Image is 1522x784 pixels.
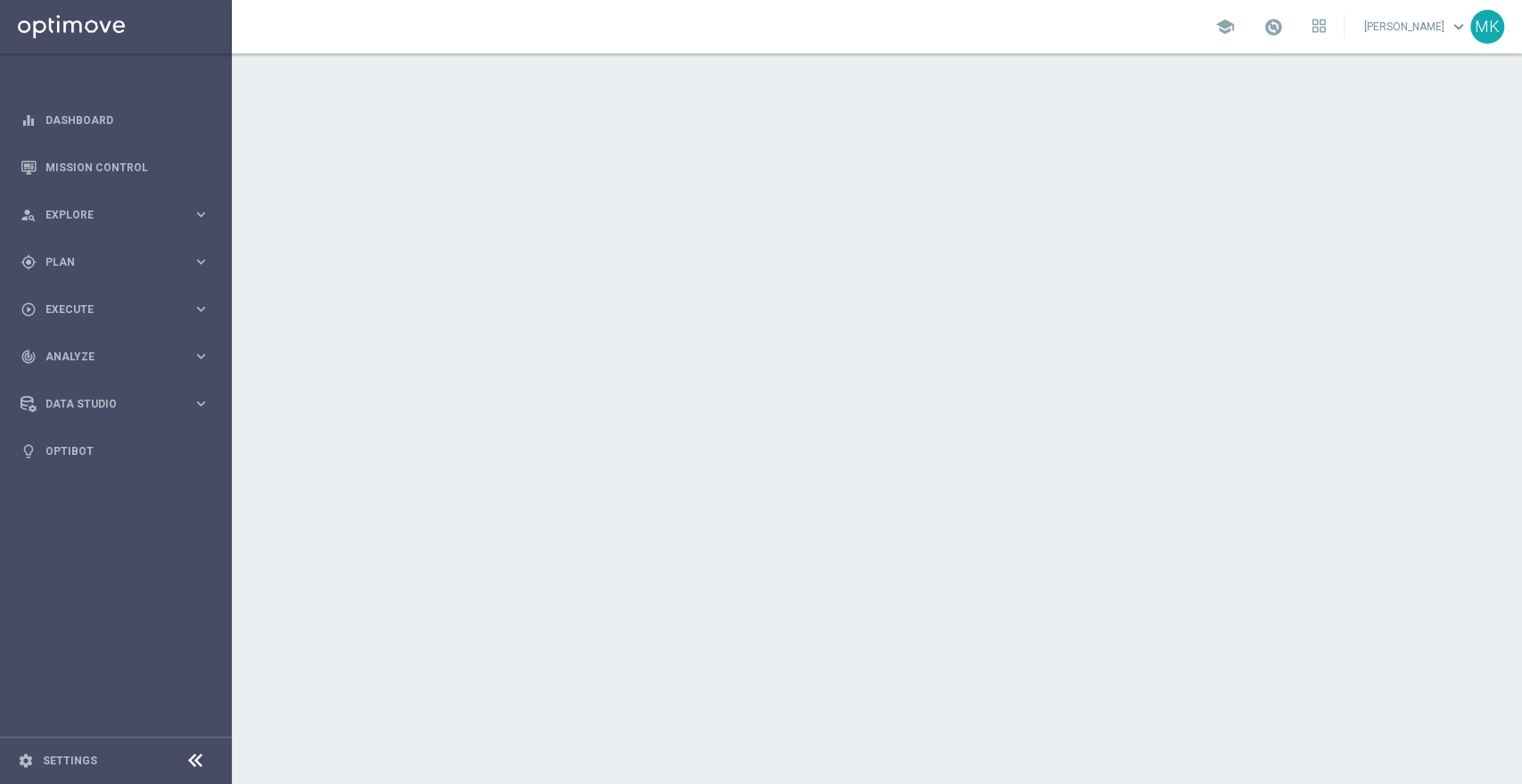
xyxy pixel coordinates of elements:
span: school [1215,17,1235,37]
span: Plan [45,257,193,268]
i: play_circle_outline [21,301,37,318]
button: lightbulb Optibot [20,444,210,458]
button: play_circle_outline Execute keyboard_arrow_right [20,302,210,317]
div: Explore [21,207,193,223]
span: Data Studio [45,399,193,409]
a: Dashboard [45,96,210,144]
div: Analyze [21,349,193,365]
i: track_changes [21,349,37,365]
a: [PERSON_NAME]keyboard_arrow_down [1362,13,1470,40]
i: equalizer [21,112,37,128]
button: track_changes Analyze keyboard_arrow_right [20,350,210,364]
i: keyboard_arrow_right [193,395,210,412]
button: equalizer Dashboard [20,113,210,128]
a: Mission Control [45,144,210,191]
div: Execute [21,301,193,318]
i: settings [18,753,34,769]
div: Plan [21,254,193,270]
div: MK [1470,10,1504,44]
button: Data Studio keyboard_arrow_right [20,397,210,411]
button: person_search Explore keyboard_arrow_right [20,208,210,222]
button: gps_fixed Plan keyboard_arrow_right [20,255,210,269]
div: Dashboard [21,96,210,144]
i: lightbulb [21,443,37,459]
div: Optibot [21,427,210,475]
i: keyboard_arrow_right [193,348,210,365]
i: keyboard_arrow_right [193,206,210,223]
span: keyboard_arrow_down [1449,17,1469,37]
button: Mission Control [20,161,210,175]
i: gps_fixed [21,254,37,270]
a: Settings [43,755,97,766]
span: Analyze [45,351,193,362]
i: keyboard_arrow_right [193,253,210,270]
a: Optibot [45,427,210,475]
i: keyboard_arrow_right [193,301,210,318]
div: Mission Control [21,144,210,191]
i: person_search [21,207,37,223]
span: Explore [45,210,193,220]
div: Data Studio [21,396,193,412]
span: Execute [45,304,193,315]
